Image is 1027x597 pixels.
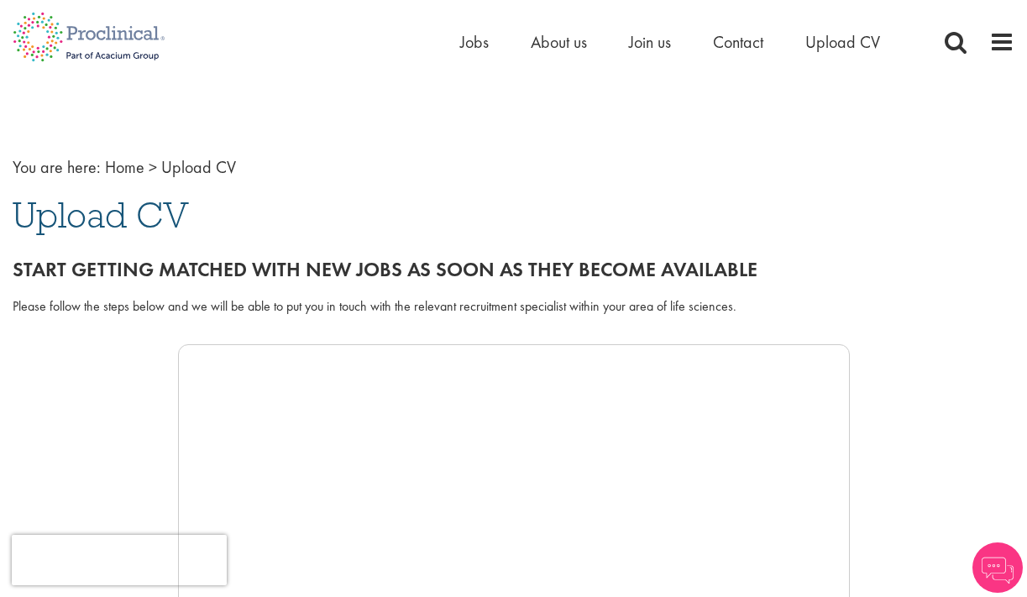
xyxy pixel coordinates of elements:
[805,31,880,53] a: Upload CV
[161,156,236,178] span: Upload CV
[13,156,101,178] span: You are here:
[13,297,1014,317] div: Please follow the steps below and we will be able to put you in touch with the relevant recruitme...
[972,542,1023,593] img: Chatbot
[713,31,763,53] a: Contact
[149,156,157,178] span: >
[12,535,227,585] iframe: reCAPTCHA
[13,192,189,238] span: Upload CV
[531,31,587,53] a: About us
[629,31,671,53] a: Join us
[13,259,1014,280] h2: Start getting matched with new jobs as soon as they become available
[105,156,144,178] a: breadcrumb link
[460,31,489,53] a: Jobs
